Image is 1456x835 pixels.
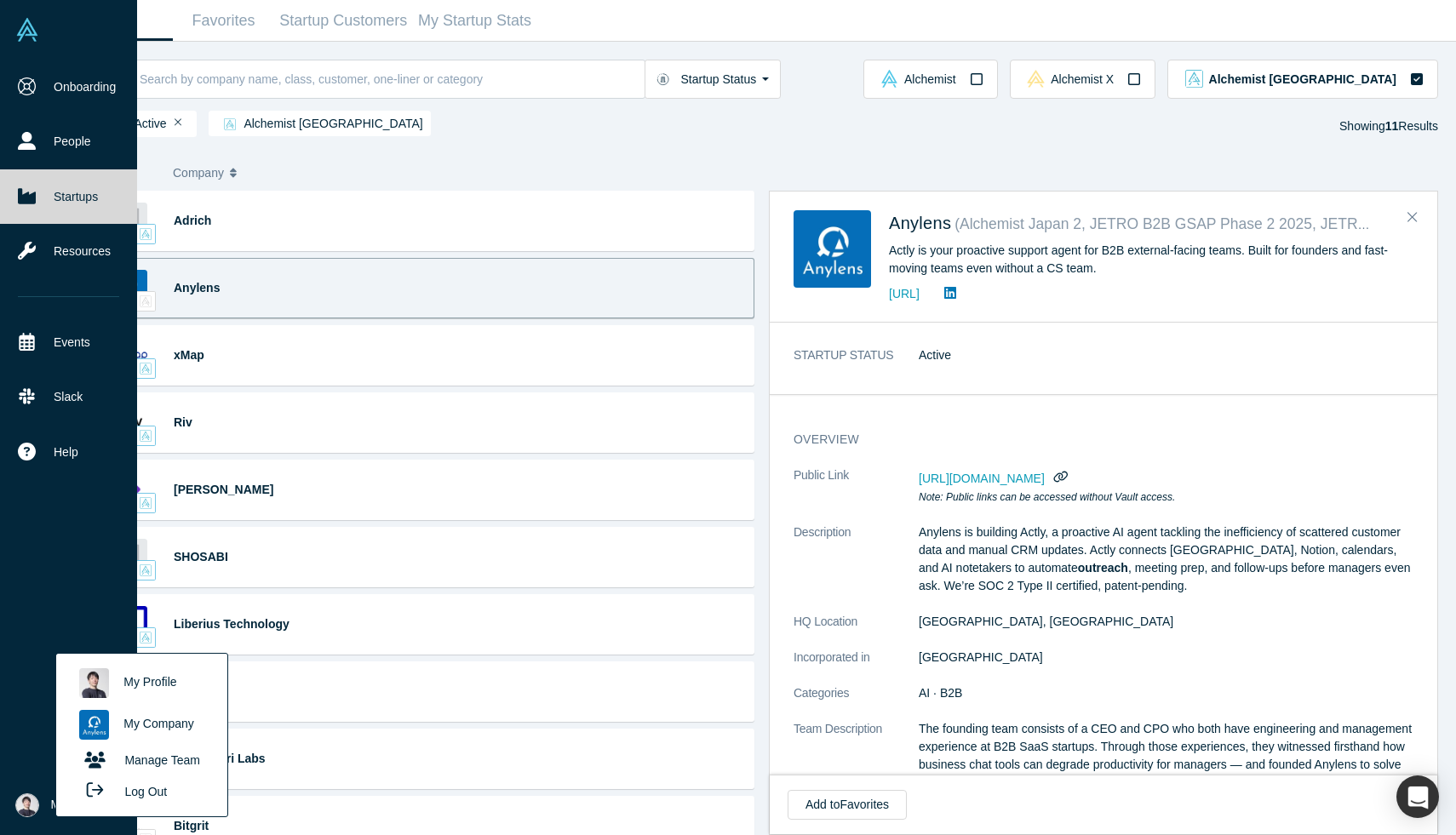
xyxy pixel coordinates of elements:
[889,287,920,300] a: [URL]
[173,155,224,191] span: Company
[904,73,956,85] span: Alchemist
[174,483,273,496] a: [PERSON_NAME]
[79,668,109,698] img: Katsutoshi Tabata's profile
[174,617,289,631] a: Liberius Technology
[71,746,212,775] a: Manage Team
[174,348,204,362] a: xMap
[1400,204,1425,232] button: Close
[174,281,220,295] a: Anylens
[919,720,1413,809] p: The founding team consists of a CEO and CPO who both have engineering and management experience a...
[919,613,1413,631] dd: [GEOGRAPHIC_DATA], [GEOGRAPHIC_DATA]
[79,710,109,740] img: Anylens's profile
[919,686,962,700] span: AI · B2B
[51,796,112,814] span: My Account
[54,443,78,461] span: Help
[174,752,266,765] a: Smart Agri Labs
[174,819,209,832] a: Bitgrit
[175,117,182,129] button: Remove Filter
[919,346,1413,364] dd: Active
[645,60,782,99] button: Startup Status
[919,472,1045,485] span: [URL][DOMAIN_NAME]
[794,346,919,382] dt: STARTUP STATUS
[1209,73,1396,85] span: Alchemist [GEOGRAPHIC_DATA]
[1185,70,1203,88] img: alchemist_aj Vault Logo
[794,720,919,827] dt: Team Description
[794,684,919,720] dt: Categories
[1167,60,1438,99] button: alchemist_aj Vault LogoAlchemist [GEOGRAPHIC_DATA]
[71,662,212,704] a: My Profile
[1078,561,1128,575] strong: outreach
[138,59,645,99] input: Search by company name, class, customer, one-liner or category
[794,210,871,288] img: Anylens's Logo
[1027,70,1045,88] img: alchemistx Vault Logo
[919,649,1413,666] dd: [GEOGRAPHIC_DATA]
[1339,119,1438,133] span: Showing Results
[274,1,413,41] a: Startup Customers
[140,632,152,643] img: alchemist, alchemist_aj Vault Logo
[140,295,152,307] img: alchemistx, alchemist_aj Vault Logo
[140,564,152,576] img: alchemist, alchemist_aj Vault Logo
[788,790,907,820] button: Add toFavorites
[919,523,1413,595] p: Anylens is building Actly, a proactive AI agent tackling the inefficiency of scattered customer d...
[174,415,192,429] a: Riv
[140,363,152,375] img: alchemist, alchemist_aj Vault Logo
[1010,60,1155,99] button: alchemistx Vault LogoAlchemist X
[880,70,898,88] img: alchemist Vault Logo
[794,649,919,684] dt: Incorporated in
[173,1,274,41] a: Favorites
[794,613,919,649] dt: HQ Location
[794,523,919,613] dt: Description
[224,118,236,130] img: alchemist_aj Vault Logo
[794,466,849,484] span: Public Link
[216,117,422,130] span: Alchemist [GEOGRAPHIC_DATA]
[413,1,537,41] a: My Startup Stats
[889,214,951,232] a: Anylens
[889,242,1413,277] div: Actly is your proactive support agent for B2B external-facing teams. Built for founders and fast-...
[1385,119,1399,133] strong: 11
[1051,73,1114,85] span: Alchemist X
[174,214,211,227] a: Adrich
[15,793,39,817] img: Katsutoshi Tabata's Account
[140,228,152,240] img: alchemist_aj Vault Logo
[15,18,39,42] img: Alchemist Vault Logo
[919,491,1175,503] em: Note: Public links can be accessed without Vault access.
[140,430,152,442] img: alchemist, alchemist_aj Vault Logo
[71,704,212,746] a: My Company
[863,60,998,99] button: alchemist Vault LogoAlchemist
[15,793,112,817] button: My Account
[174,550,228,563] a: SHOSABI
[106,117,167,131] span: Active
[794,431,1390,449] h3: overview
[173,155,298,191] button: Company
[656,72,669,86] img: Startup status
[140,497,152,509] img: alchemist, alchemist_aj Vault Logo
[71,775,173,807] button: Log Out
